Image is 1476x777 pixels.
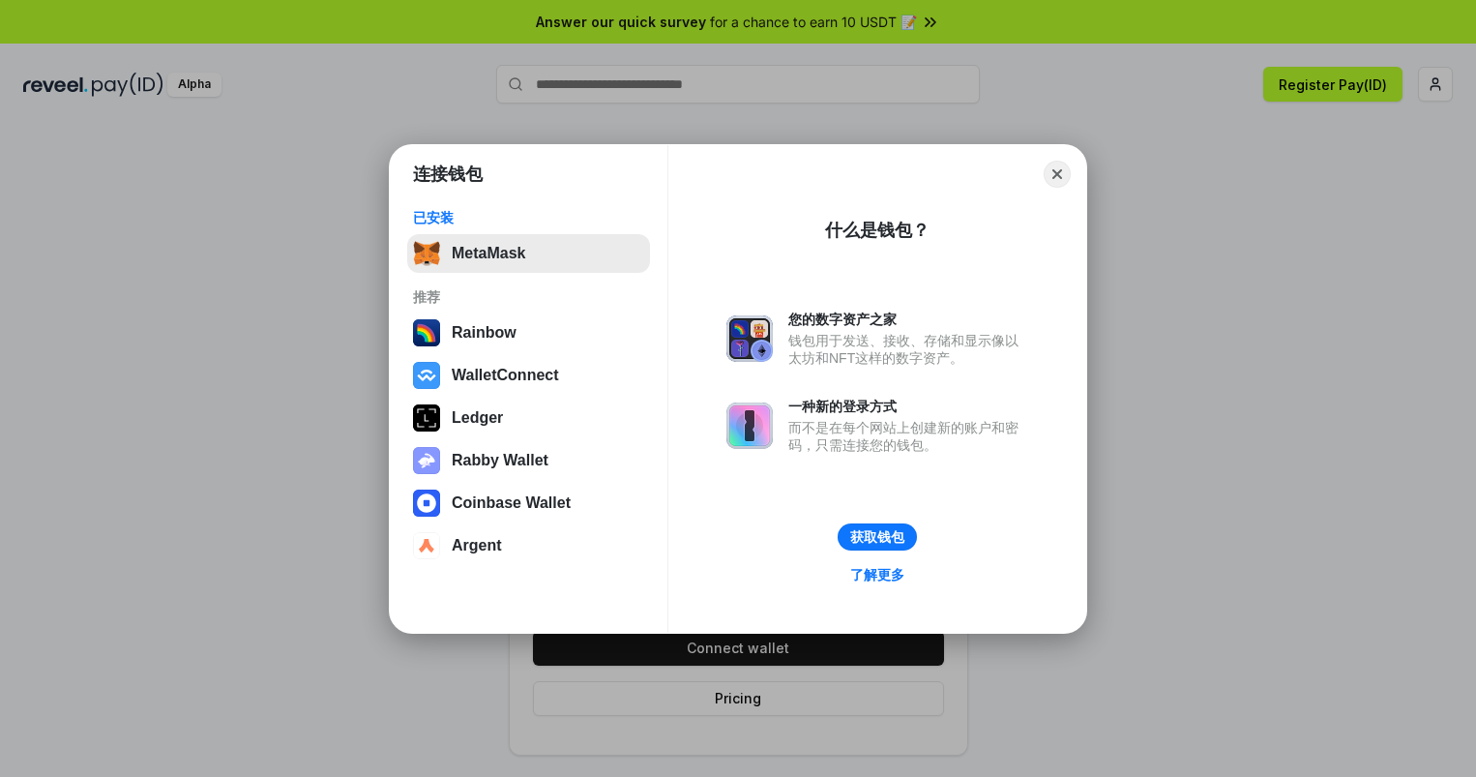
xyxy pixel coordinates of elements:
button: Rainbow [407,314,650,352]
div: 钱包用于发送、接收、存储和显示像以太坊和NFT这样的数字资产。 [788,332,1028,367]
button: 获取钱包 [838,523,917,551]
div: Rabby Wallet [452,452,548,469]
button: Rabby Wallet [407,441,650,480]
a: 了解更多 [839,562,916,587]
div: 了解更多 [850,566,904,583]
button: Close [1044,161,1071,188]
img: svg+xml,%3Csvg%20width%3D%2228%22%20height%3D%2228%22%20viewBox%3D%220%200%2028%2028%22%20fill%3D... [413,362,440,389]
div: 获取钱包 [850,528,904,546]
h1: 连接钱包 [413,163,483,186]
div: Rainbow [452,324,517,342]
img: svg+xml,%3Csvg%20xmlns%3D%22http%3A%2F%2Fwww.w3.org%2F2000%2Fsvg%22%20fill%3D%22none%22%20viewBox... [726,315,773,362]
img: svg+xml,%3Csvg%20xmlns%3D%22http%3A%2F%2Fwww.w3.org%2F2000%2Fsvg%22%20fill%3D%22none%22%20viewBox... [413,447,440,474]
div: 什么是钱包？ [825,219,930,242]
button: MetaMask [407,234,650,273]
button: WalletConnect [407,356,650,395]
img: svg+xml,%3Csvg%20width%3D%2228%22%20height%3D%2228%22%20viewBox%3D%220%200%2028%2028%22%20fill%3D... [413,490,440,517]
div: 推荐 [413,288,644,306]
div: WalletConnect [452,367,559,384]
button: Ledger [407,399,650,437]
div: 您的数字资产之家 [788,311,1028,328]
div: Ledger [452,409,503,427]
div: 而不是在每个网站上创建新的账户和密码，只需连接您的钱包。 [788,419,1028,454]
button: Argent [407,526,650,565]
div: 已安装 [413,209,644,226]
img: svg+xml,%3Csvg%20xmlns%3D%22http%3A%2F%2Fwww.w3.org%2F2000%2Fsvg%22%20fill%3D%22none%22%20viewBox... [726,403,773,449]
div: Argent [452,537,502,554]
img: svg+xml,%3Csvg%20width%3D%22120%22%20height%3D%22120%22%20viewBox%3D%220%200%20120%20120%22%20fil... [413,319,440,346]
img: svg+xml,%3Csvg%20width%3D%2228%22%20height%3D%2228%22%20viewBox%3D%220%200%2028%2028%22%20fill%3D... [413,532,440,559]
img: svg+xml,%3Csvg%20xmlns%3D%22http%3A%2F%2Fwww.w3.org%2F2000%2Fsvg%22%20width%3D%2228%22%20height%3... [413,404,440,432]
button: Coinbase Wallet [407,484,650,523]
div: 一种新的登录方式 [788,398,1028,415]
div: Coinbase Wallet [452,494,571,512]
img: svg+xml,%3Csvg%20fill%3D%22none%22%20height%3D%2233%22%20viewBox%3D%220%200%2035%2033%22%20width%... [413,240,440,267]
div: MetaMask [452,245,525,262]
